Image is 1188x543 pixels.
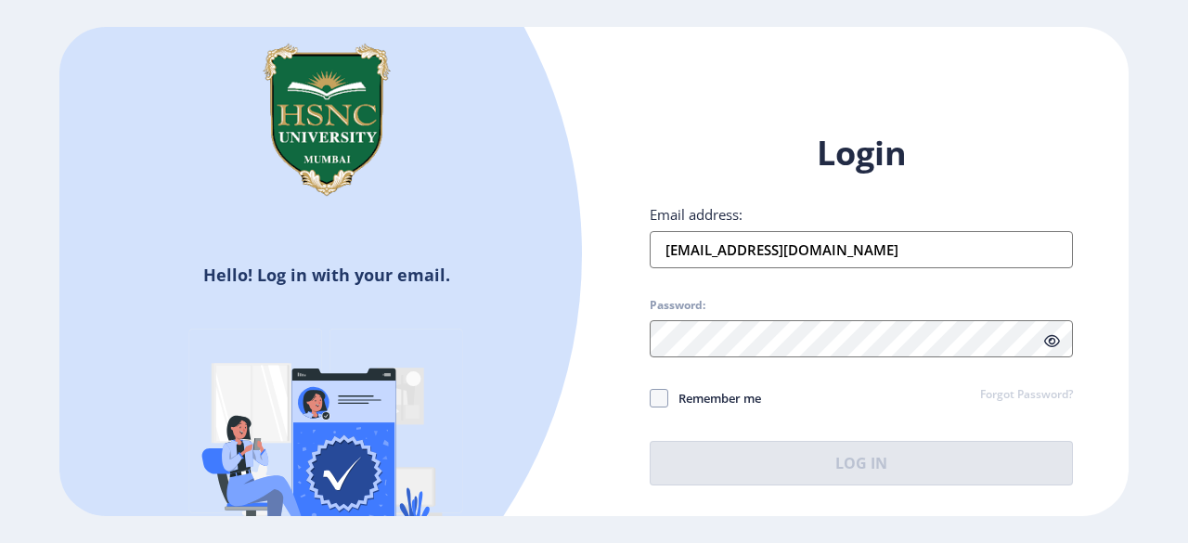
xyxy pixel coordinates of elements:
h1: Login [650,131,1073,175]
span: Remember me [668,387,761,409]
button: Log In [650,441,1073,485]
label: Password: [650,298,705,313]
img: hsnc.png [234,27,420,213]
label: Email address: [650,205,742,224]
input: Email address [650,231,1073,268]
a: Forgot Password? [980,387,1073,404]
